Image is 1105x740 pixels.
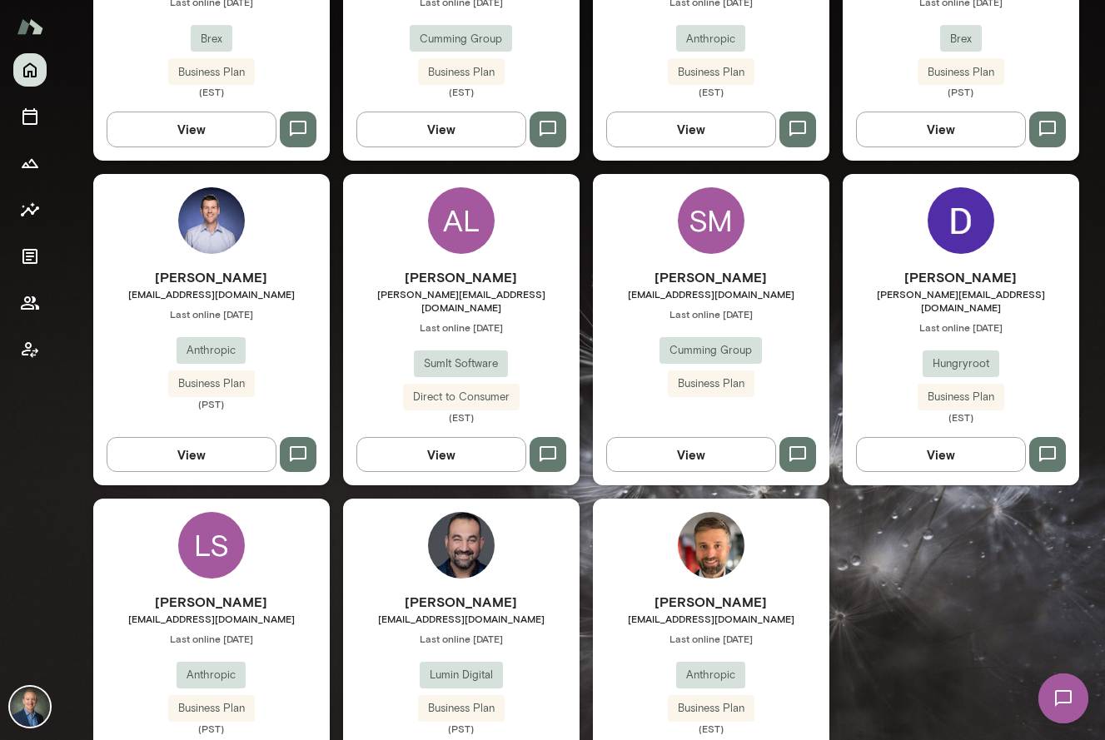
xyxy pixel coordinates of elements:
[107,437,276,472] button: View
[13,193,47,226] button: Insights
[843,85,1079,98] span: (PST)
[93,307,330,320] span: Last online [DATE]
[843,320,1079,334] span: Last online [DATE]
[93,722,330,735] span: (PST)
[923,355,999,372] span: Hungryroot
[593,722,829,735] span: (EST)
[93,397,330,410] span: (PST)
[418,64,505,81] span: Business Plan
[93,85,330,98] span: (EST)
[676,31,745,47] span: Anthropic
[343,410,580,424] span: (EST)
[93,632,330,645] span: Last online [DATE]
[13,53,47,87] button: Home
[593,267,829,287] h6: [PERSON_NAME]
[678,512,744,579] img: Scott Krenitski
[410,31,512,47] span: Cumming Group
[418,700,505,717] span: Business Plan
[606,112,776,147] button: View
[843,267,1079,287] h6: [PERSON_NAME]
[191,31,232,47] span: Brex
[856,437,1026,472] button: View
[343,592,580,612] h6: [PERSON_NAME]
[107,112,276,147] button: View
[856,112,1026,147] button: View
[13,100,47,133] button: Sessions
[177,342,246,359] span: Anthropic
[918,389,1004,405] span: Business Plan
[668,700,754,717] span: Business Plan
[593,612,829,625] span: [EMAIL_ADDRESS][DOMAIN_NAME]
[403,389,520,405] span: Direct to Consumer
[343,267,580,287] h6: [PERSON_NAME]
[168,700,255,717] span: Business Plan
[343,612,580,625] span: [EMAIL_ADDRESS][DOMAIN_NAME]
[593,85,829,98] span: (EST)
[13,333,47,366] button: Client app
[420,667,503,683] span: Lumin Digital
[606,437,776,472] button: View
[428,187,495,254] div: AL
[343,85,580,98] span: (EST)
[593,307,829,320] span: Last online [DATE]
[676,667,745,683] span: Anthropic
[428,512,495,579] img: Atif Sabawi
[940,31,982,47] span: Brex
[178,512,245,579] div: LS
[660,342,762,359] span: Cumming Group
[17,11,43,42] img: Mento
[93,287,330,300] span: [EMAIL_ADDRESS][DOMAIN_NAME]
[593,592,829,612] h6: [PERSON_NAME]
[356,437,526,472] button: View
[343,632,580,645] span: Last online [DATE]
[177,667,246,683] span: Anthropic
[10,687,50,727] img: Michael Alden
[918,64,1004,81] span: Business Plan
[843,287,1079,314] span: [PERSON_NAME][EMAIL_ADDRESS][DOMAIN_NAME]
[168,64,255,81] span: Business Plan
[356,112,526,147] button: View
[678,187,744,254] div: SM
[13,147,47,180] button: Growth Plan
[414,355,508,372] span: SumIt Software
[343,287,580,314] span: [PERSON_NAME][EMAIL_ADDRESS][DOMAIN_NAME]
[668,64,754,81] span: Business Plan
[343,722,580,735] span: (PST)
[593,287,829,300] span: [EMAIL_ADDRESS][DOMAIN_NAME]
[843,410,1079,424] span: (EST)
[168,375,255,392] span: Business Plan
[93,267,330,287] h6: [PERSON_NAME]
[928,187,994,254] img: Dwayne Searwar
[593,632,829,645] span: Last online [DATE]
[343,320,580,334] span: Last online [DATE]
[13,286,47,320] button: Members
[13,240,47,273] button: Documents
[93,612,330,625] span: [EMAIL_ADDRESS][DOMAIN_NAME]
[93,592,330,612] h6: [PERSON_NAME]
[178,187,245,254] img: Rich O'Connell
[668,375,754,392] span: Business Plan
